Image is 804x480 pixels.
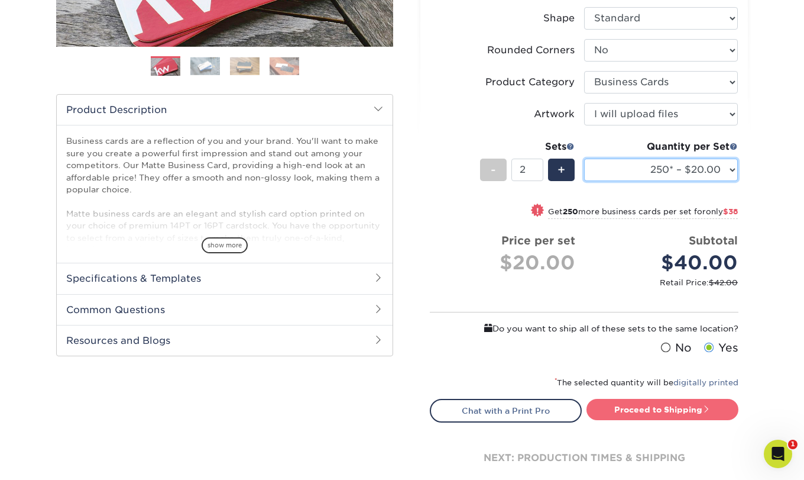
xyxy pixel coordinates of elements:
[764,440,792,468] iframe: Intercom live chat
[57,263,393,294] h2: Specifications & Templates
[723,207,738,216] span: $38
[57,95,393,125] h2: Product Description
[430,322,738,335] div: Do you want to ship all of these sets to the same location?
[439,249,575,277] div: $20.00
[270,57,299,75] img: Business Cards 04
[3,444,100,476] iframe: Google Customer Reviews
[701,340,738,356] label: Yes
[706,207,738,216] span: only
[658,340,692,356] label: No
[557,161,565,179] span: +
[555,378,738,387] small: The selected quantity will be
[57,325,393,356] h2: Resources and Blogs
[593,249,738,277] div: $40.00
[57,294,393,325] h2: Common Questions
[543,11,575,25] div: Shape
[501,234,575,247] strong: Price per set
[480,140,575,154] div: Sets
[563,207,578,216] strong: 250
[689,234,738,247] strong: Subtotal
[190,57,220,75] img: Business Cards 02
[709,278,738,287] span: $42.00
[430,399,582,423] a: Chat with a Print Pro
[534,107,575,121] div: Artwork
[230,57,260,75] img: Business Cards 03
[586,399,738,420] a: Proceed to Shipping
[584,140,738,154] div: Quantity per Set
[485,75,575,89] div: Product Category
[487,43,575,57] div: Rounded Corners
[536,205,539,217] span: !
[439,277,738,288] small: Retail Price:
[66,135,383,304] p: Business cards are a reflection of you and your brand. You'll want to make sure you create a powe...
[548,207,738,219] small: Get more business cards per set for
[151,52,180,82] img: Business Cards 01
[491,161,496,179] span: -
[673,378,738,387] a: digitally printed
[788,440,797,449] span: 1
[202,237,248,253] span: show more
